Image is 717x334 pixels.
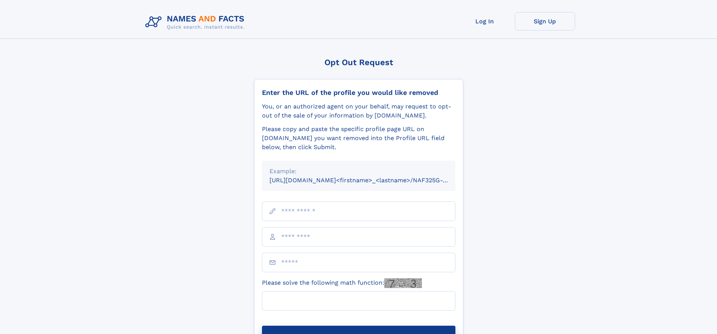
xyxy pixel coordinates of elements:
[262,278,422,288] label: Please solve the following math function:
[254,58,463,67] div: Opt Out Request
[269,177,470,184] small: [URL][DOMAIN_NAME]<firstname>_<lastname>/NAF325G-xxxxxxxx
[262,125,455,152] div: Please copy and paste the specific profile page URL on [DOMAIN_NAME] you want removed into the Pr...
[262,88,455,97] div: Enter the URL of the profile you would like removed
[262,102,455,120] div: You, or an authorized agent on your behalf, may request to opt-out of the sale of your informatio...
[515,12,575,31] a: Sign Up
[455,12,515,31] a: Log In
[269,167,448,176] div: Example:
[142,12,251,32] img: Logo Names and Facts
